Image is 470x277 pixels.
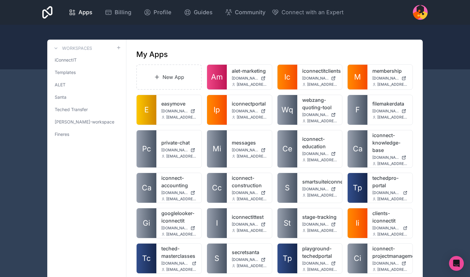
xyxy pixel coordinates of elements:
[232,109,258,114] span: [DOMAIN_NAME]
[372,67,408,75] a: membership
[137,173,156,203] a: Ca
[232,257,267,262] a: [DOMAIN_NAME]
[232,148,267,153] a: [DOMAIN_NAME]
[372,261,399,266] span: [DOMAIN_NAME]
[372,261,408,266] a: [DOMAIN_NAME]
[154,8,171,17] span: Profile
[372,226,408,231] a: [DOMAIN_NAME]
[143,218,150,228] span: Gi
[354,72,361,82] span: M
[166,232,197,237] span: [EMAIL_ADDRESS][DOMAIN_NAME]
[137,244,156,273] a: Tc
[237,154,267,159] span: [EMAIL_ADDRESS][DOMAIN_NAME]
[161,261,189,266] span: [DOMAIN_NAME]
[232,190,258,195] span: [DOMAIN_NAME]
[166,115,197,120] span: [EMAIL_ADDRESS][DOMAIN_NAME]
[136,50,168,59] h1: My Apps
[372,76,408,81] a: [DOMAIN_NAME]
[283,253,292,263] span: Tp
[55,57,77,63] span: iConnectIT
[100,6,136,19] a: Billing
[237,82,267,87] span: [EMAIL_ADDRESS][DOMAIN_NAME]
[52,54,121,66] a: iConnectIT
[237,115,267,120] span: [EMAIL_ADDRESS][DOMAIN_NAME]
[161,174,197,189] a: iconnect-accounting
[372,190,408,195] a: [DOMAIN_NAME]
[372,174,408,189] a: techedpro-portal
[372,109,399,114] span: [DOMAIN_NAME]
[232,109,267,114] a: [DOMAIN_NAME]
[166,154,197,159] span: [EMAIL_ADDRESS][DOMAIN_NAME]
[355,105,360,115] span: F
[302,245,337,260] a: playground-techedportal
[302,187,337,192] a: [DOMAIN_NAME]
[52,45,92,52] a: Workspaces
[166,267,197,272] span: [EMAIL_ADDRESS][DOMAIN_NAME]
[211,72,223,82] span: Am
[232,67,267,75] a: alet-marketing
[55,119,114,125] span: [PERSON_NAME]-workspace
[372,109,408,114] a: [DOMAIN_NAME]
[302,222,337,227] a: [DOMAIN_NAME]
[237,197,267,201] span: [EMAIL_ADDRESS][DOMAIN_NAME]
[282,144,292,154] span: Ce
[277,244,297,273] a: Tp
[142,144,151,154] span: Pc
[214,253,219,263] span: S
[235,8,265,17] span: Community
[161,148,197,153] a: [DOMAIN_NAME]
[62,45,92,51] h3: Workspaces
[372,245,408,260] a: iconnect-projectmanagement
[161,210,197,224] a: googlelooker-iconnectit
[115,8,131,17] span: Billing
[55,82,66,88] span: ALET
[207,173,227,203] a: Cc
[302,112,329,117] span: [DOMAIN_NAME]
[284,218,291,228] span: St
[161,226,188,231] span: [DOMAIN_NAME]
[55,94,66,100] span: Santa
[194,8,213,17] span: Guides
[377,267,408,272] span: [EMAIL_ADDRESS][DOMAIN_NAME]
[207,95,227,125] a: Ip
[372,132,408,154] a: iconnect-knowledge-base
[354,253,361,263] span: Ci
[377,197,408,201] span: [EMAIL_ADDRESS][DOMAIN_NAME]
[137,95,156,125] a: E
[144,105,149,115] span: E
[449,256,464,271] div: Open Intercom Messenger
[277,173,297,203] a: S
[302,222,329,227] span: [DOMAIN_NAME]
[348,173,367,203] a: Tp
[212,183,222,193] span: Cc
[142,253,151,263] span: Tc
[232,100,267,107] a: iconnectportal
[55,69,76,76] span: Templates
[166,197,197,201] span: [EMAIL_ADDRESS][DOMAIN_NAME]
[302,151,329,156] span: [DOMAIN_NAME]
[136,64,202,90] a: New App
[285,183,290,193] span: S
[220,6,270,19] a: Community
[302,261,329,266] span: [DOMAIN_NAME]
[356,218,359,228] span: Ii
[207,244,227,273] a: S
[377,115,408,120] span: [EMAIL_ADDRESS][DOMAIN_NAME]
[213,144,221,154] span: Mi
[302,112,337,117] a: [DOMAIN_NAME]
[372,155,408,160] a: [DOMAIN_NAME]
[348,130,367,167] a: Ca
[78,8,92,17] span: Apps
[232,222,258,227] span: [DOMAIN_NAME]
[348,244,367,273] a: Ci
[179,6,218,19] a: Guides
[348,65,367,89] a: M
[307,119,337,123] span: [EMAIL_ADDRESS][DOMAIN_NAME]
[353,144,362,154] span: Ca
[232,190,267,195] a: [DOMAIN_NAME]
[302,76,329,81] span: [DOMAIN_NAME]
[302,96,337,111] a: webzang-quoting-tool
[348,95,367,125] a: F
[216,218,218,228] span: I
[302,261,337,266] a: [DOMAIN_NAME]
